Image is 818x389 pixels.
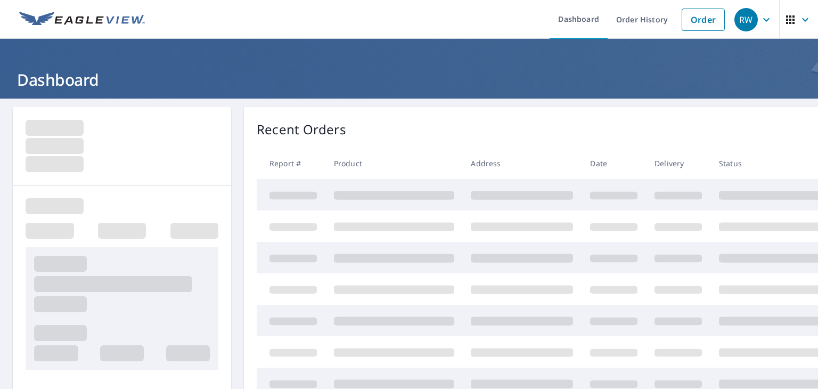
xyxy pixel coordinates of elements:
th: Address [462,148,582,179]
p: Recent Orders [257,120,346,139]
th: Delivery [646,148,710,179]
th: Report # [257,148,325,179]
th: Product [325,148,463,179]
a: Order [682,9,725,31]
img: EV Logo [19,12,145,28]
th: Date [582,148,646,179]
div: RW [734,8,758,31]
h1: Dashboard [13,69,805,91]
